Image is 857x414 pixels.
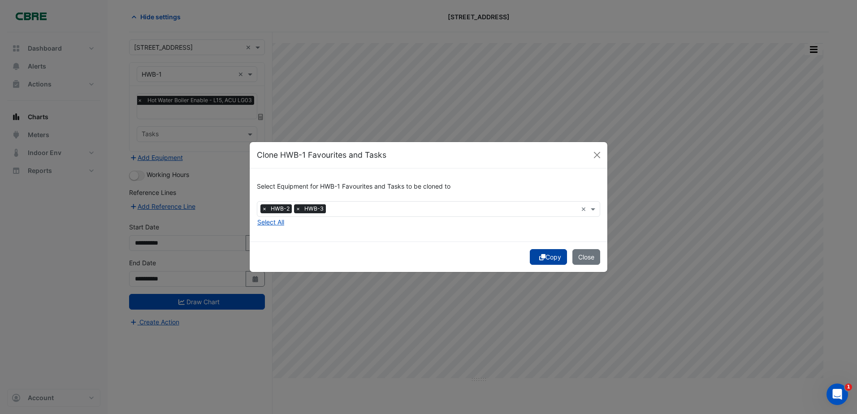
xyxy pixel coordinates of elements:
[827,384,848,405] iframe: Intercom live chat
[590,148,604,162] button: Close
[294,204,302,213] span: ×
[845,384,852,391] span: 1
[302,204,326,213] span: HWB-3
[530,249,567,265] button: Copy
[260,204,268,213] span: ×
[257,183,600,190] h6: Select Equipment for HWB-1 Favourites and Tasks to be cloned to
[581,204,589,214] span: Clear
[257,149,386,161] h5: Clone HWB-1 Favourites and Tasks
[572,249,600,265] button: Close
[257,217,285,227] button: Select All
[268,204,292,213] span: HWB-2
